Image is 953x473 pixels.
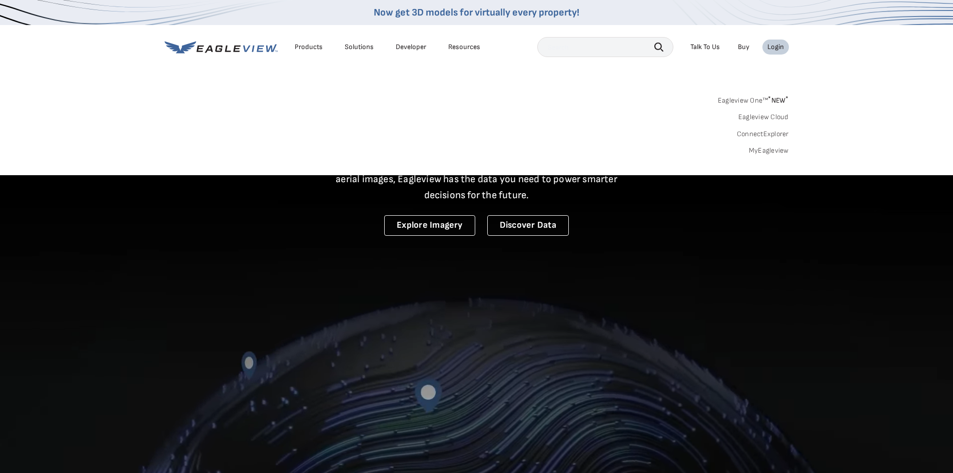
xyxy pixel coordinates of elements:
a: Eagleview Cloud [738,113,789,122]
a: Eagleview One™*NEW* [718,93,789,105]
input: Search [537,37,673,57]
div: Solutions [345,43,374,52]
div: Products [295,43,323,52]
a: Now get 3D models for virtually every property! [374,7,579,19]
a: MyEagleview [749,146,789,155]
a: ConnectExplorer [737,130,789,139]
div: Login [767,43,784,52]
div: Resources [448,43,480,52]
a: Developer [396,43,426,52]
a: Explore Imagery [384,215,475,236]
a: Discover Data [487,215,569,236]
div: Talk To Us [690,43,720,52]
span: NEW [768,96,788,105]
a: Buy [738,43,749,52]
p: A new era starts here. Built on more than 3.5 billion high-resolution aerial images, Eagleview ha... [324,155,630,203]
